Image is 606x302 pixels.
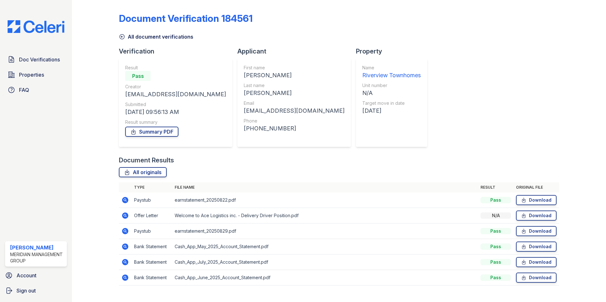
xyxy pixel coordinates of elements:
[172,192,478,208] td: earnstatement_20250822.pdf
[480,274,511,281] div: Pass
[3,284,69,297] a: Sign out
[119,33,193,41] a: All document verifications
[119,156,174,165] div: Document Results
[132,270,172,286] td: Bank Statement
[362,106,421,115] div: [DATE]
[480,197,511,203] div: Pass
[132,223,172,239] td: Paystub
[10,244,64,251] div: [PERSON_NAME]
[132,192,172,208] td: Paystub
[244,100,345,106] div: Email
[172,270,478,286] td: Cash_App_June_2025_Account_Statement.pdf
[172,255,478,270] td: Cash_App_July_2025_Account_Statement.pdf
[172,239,478,255] td: Cash_App_May_2025_Account_Statement.pdf
[125,90,226,99] div: [EMAIL_ADDRESS][DOMAIN_NAME]
[16,272,36,279] span: Account
[244,106,345,115] div: [EMAIL_ADDRESS][DOMAIN_NAME]
[125,65,226,71] div: Result
[362,100,421,106] div: Target move in date
[516,195,557,205] a: Download
[516,211,557,221] a: Download
[132,182,172,192] th: Type
[125,71,151,81] div: Pass
[362,65,421,71] div: Name
[5,68,67,81] a: Properties
[244,65,345,71] div: First name
[19,71,44,79] span: Properties
[19,56,60,63] span: Doc Verifications
[480,228,511,234] div: Pass
[480,212,511,219] div: N/A
[125,84,226,90] div: Creator
[516,257,557,267] a: Download
[362,71,421,80] div: Riverview Townhomes
[3,269,69,282] a: Account
[125,108,226,116] div: [DATE] 09:56:13 AM
[16,287,36,294] span: Sign out
[132,239,172,255] td: Bank Statement
[516,273,557,283] a: Download
[480,259,511,265] div: Pass
[362,65,421,80] a: Name Riverview Townhomes
[132,208,172,223] td: Offer Letter
[119,13,253,24] div: Document Verification 184561
[125,101,226,108] div: Submitted
[244,71,345,80] div: [PERSON_NAME]
[19,86,29,94] span: FAQ
[244,118,345,124] div: Phone
[244,124,345,133] div: [PHONE_NUMBER]
[172,208,478,223] td: Welcome to Ace Logistics inc. - Delivery Driver Position.pdf
[237,47,356,56] div: Applicant
[513,182,559,192] th: Original file
[172,182,478,192] th: File name
[125,127,178,137] a: Summary PDF
[244,89,345,98] div: [PERSON_NAME]
[244,82,345,89] div: Last name
[10,251,64,264] div: Meridian Management Group
[480,243,511,250] div: Pass
[516,242,557,252] a: Download
[172,223,478,239] td: earnstatement_20250829.pdf
[125,119,226,125] div: Result summary
[119,47,237,56] div: Verification
[516,226,557,236] a: Download
[478,182,513,192] th: Result
[132,255,172,270] td: Bank Statement
[362,82,421,89] div: Unit number
[3,20,69,33] img: CE_Logo_Blue-a8612792a0a2168367f1c8372b55b34899dd931a85d93a1a3d3e32e68fde9ad4.png
[119,167,167,177] a: All originals
[356,47,432,56] div: Property
[5,84,67,96] a: FAQ
[5,53,67,66] a: Doc Verifications
[362,89,421,98] div: N/A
